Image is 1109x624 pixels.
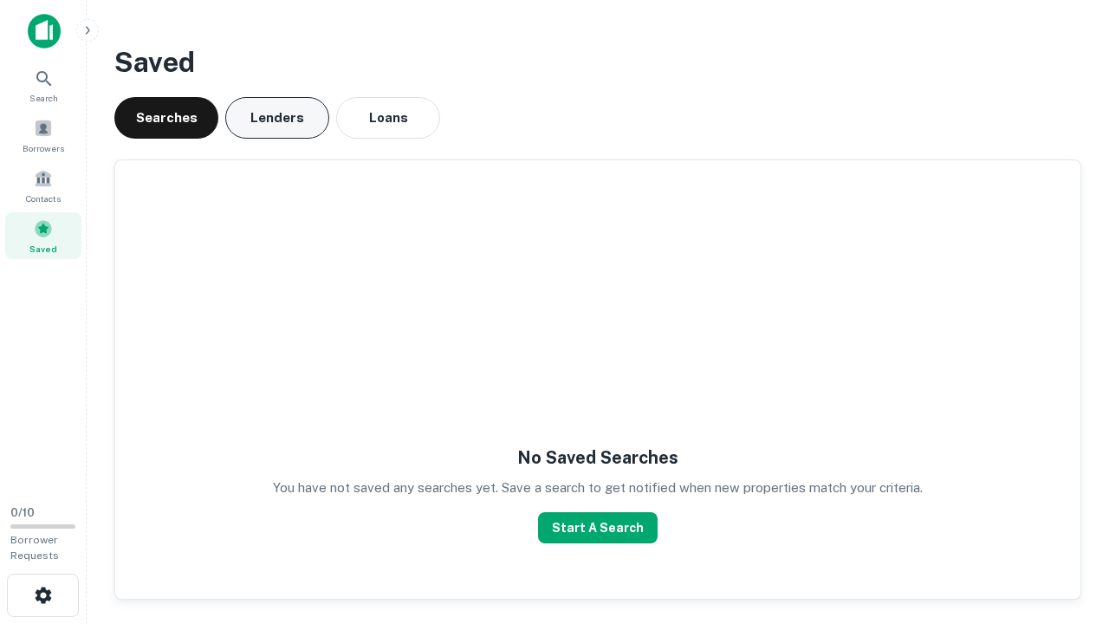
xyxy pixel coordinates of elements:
[28,14,61,49] img: capitalize-icon.png
[225,97,329,139] button: Lenders
[5,112,81,159] a: Borrowers
[538,512,658,543] button: Start A Search
[273,478,923,498] p: You have not saved any searches yet. Save a search to get notified when new properties match your...
[114,97,218,139] button: Searches
[26,192,61,205] span: Contacts
[10,506,35,519] span: 0 / 10
[29,91,58,105] span: Search
[336,97,440,139] button: Loans
[1022,485,1109,569] iframe: Chat Widget
[5,212,81,259] a: Saved
[5,62,81,108] a: Search
[23,141,64,155] span: Borrowers
[5,162,81,209] a: Contacts
[517,445,678,471] h5: No Saved Searches
[114,42,1081,83] h3: Saved
[10,534,59,562] span: Borrower Requests
[29,242,57,256] span: Saved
